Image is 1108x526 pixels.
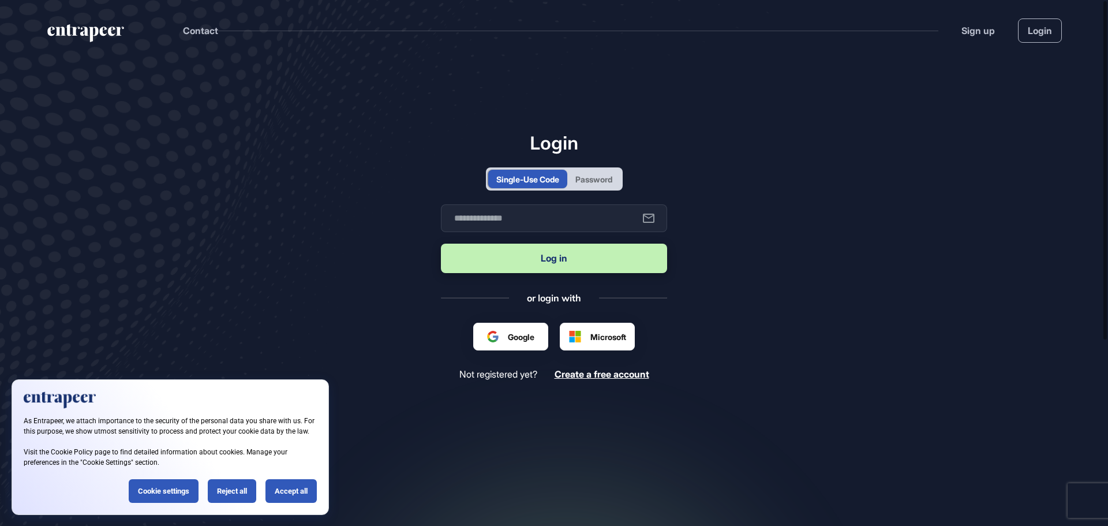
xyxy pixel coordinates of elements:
[555,369,649,380] a: Create a free account
[961,24,995,38] a: Sign up
[1018,18,1062,43] a: Login
[590,331,626,343] span: Microsoft
[496,173,559,185] div: Single-Use Code
[441,244,667,273] button: Log in
[441,132,667,154] h1: Login
[46,24,125,46] a: entrapeer-logo
[183,23,218,38] button: Contact
[527,292,581,304] div: or login with
[555,368,649,380] span: Create a free account
[575,173,612,185] div: Password
[459,369,537,380] span: Not registered yet?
